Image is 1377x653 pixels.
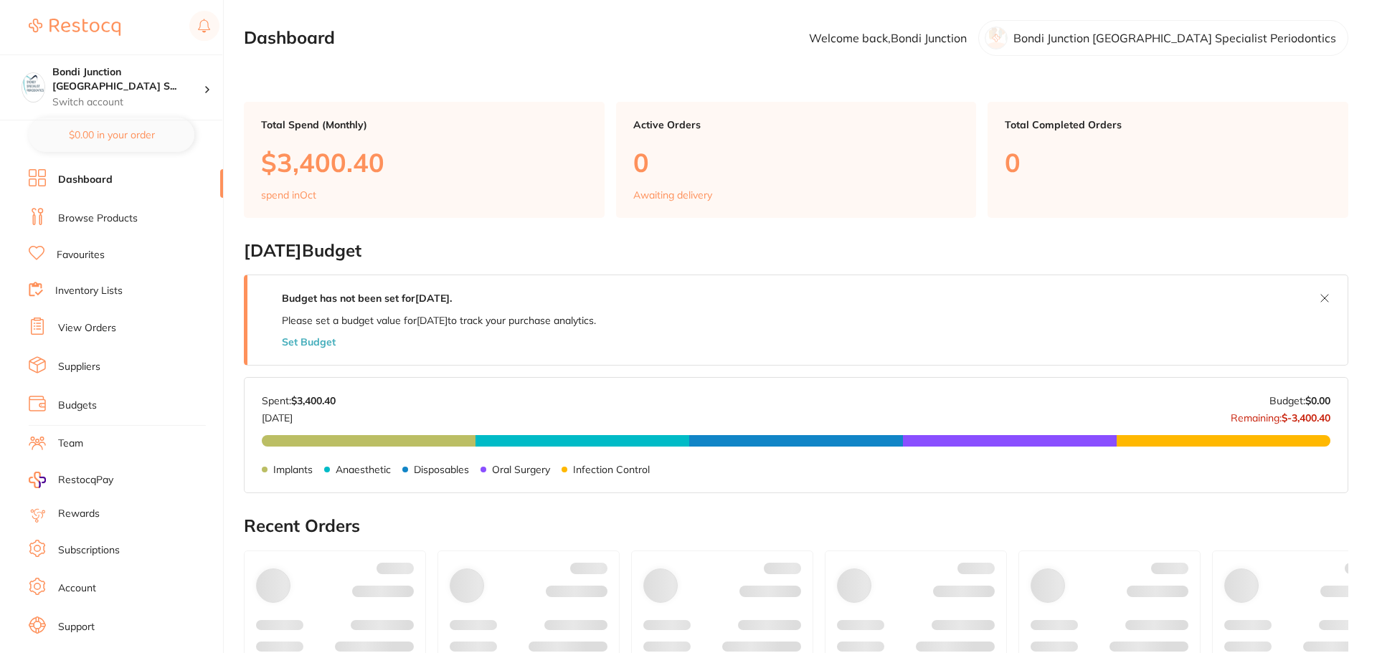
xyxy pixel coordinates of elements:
p: Anaesthetic [336,464,391,475]
p: Budget: [1269,395,1330,406]
img: Bondi Junction Sydney Specialist Periodontics [22,73,44,95]
a: RestocqPay [29,472,113,488]
p: Spent: [262,395,336,406]
a: Restocq Logo [29,11,120,44]
p: Total Completed Orders [1005,119,1331,130]
a: Subscriptions [58,543,120,558]
p: 0 [633,148,960,177]
a: Support [58,620,95,634]
p: Infection Control [573,464,650,475]
a: View Orders [58,321,116,335]
h4: Bondi Junction Sydney Specialist Periodontics [52,65,204,93]
strong: Budget has not been set for [DATE] . [282,292,452,305]
p: spend in Oct [261,189,316,201]
strong: $-3,400.40 [1282,411,1330,424]
p: Implants [273,464,313,475]
h2: [DATE] Budget [244,241,1348,261]
img: Restocq Logo [29,19,120,36]
p: Switch account [52,95,204,110]
a: Rewards [58,507,100,521]
p: Active Orders [633,119,960,130]
a: Active Orders0Awaiting delivery [616,102,977,218]
img: RestocqPay [29,472,46,488]
p: Disposables [414,464,469,475]
p: $3,400.40 [261,148,587,177]
p: Total Spend (Monthly) [261,119,587,130]
a: Favourites [57,248,105,262]
p: Bondi Junction [GEOGRAPHIC_DATA] Specialist Periodontics [1013,32,1336,44]
p: [DATE] [262,406,336,424]
a: Browse Products [58,211,138,226]
p: Oral Surgery [492,464,550,475]
p: 0 [1005,148,1331,177]
span: RestocqPay [58,473,113,487]
p: Remaining: [1231,406,1330,424]
button: Set Budget [282,336,336,348]
a: Total Spend (Monthly)$3,400.40spend inOct [244,102,605,218]
a: Total Completed Orders0 [988,102,1348,218]
p: Welcome back, Bondi Junction [809,32,967,44]
a: Dashboard [58,173,113,187]
h2: Dashboard [244,28,335,48]
p: Awaiting delivery [633,189,712,201]
a: Budgets [58,399,97,413]
a: Inventory Lists [55,284,123,298]
a: Suppliers [58,360,100,374]
strong: $3,400.40 [291,394,336,407]
h2: Recent Orders [244,516,1348,536]
button: $0.00 in your order [29,118,194,152]
a: Account [58,581,96,596]
p: Please set a budget value for [DATE] to track your purchase analytics. [282,315,596,326]
strong: $0.00 [1305,394,1330,407]
a: Team [58,437,83,451]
